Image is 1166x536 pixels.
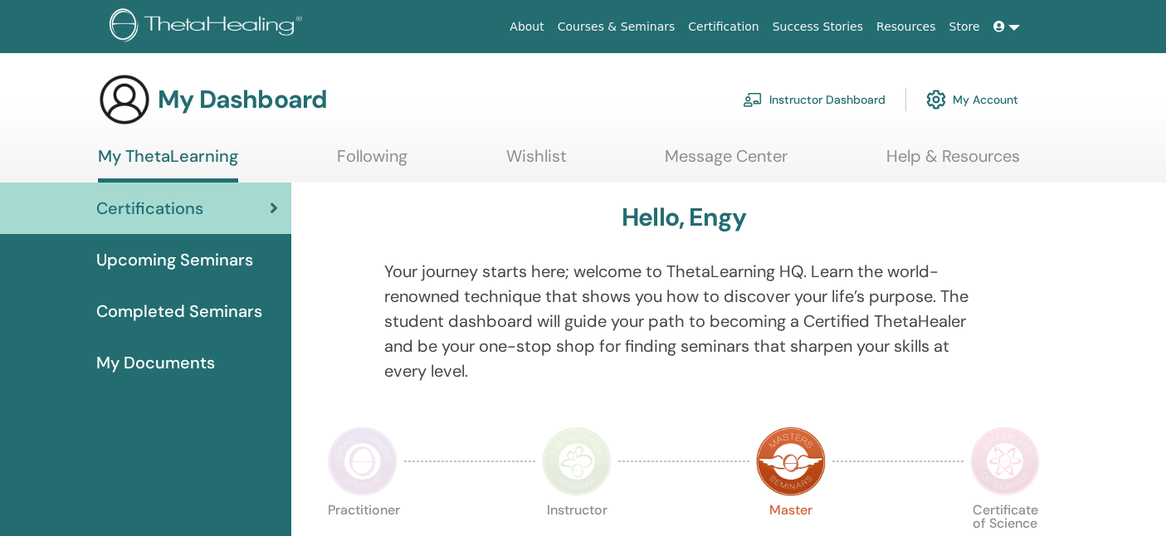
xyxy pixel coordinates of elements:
[542,426,612,496] img: Instructor
[870,12,943,42] a: Resources
[158,85,327,115] h3: My Dashboard
[665,146,788,178] a: Message Center
[96,196,203,221] span: Certifications
[943,12,987,42] a: Store
[551,12,682,42] a: Courses & Seminars
[743,81,885,118] a: Instructor Dashboard
[926,85,946,114] img: cog.svg
[756,426,826,496] img: Master
[506,146,567,178] a: Wishlist
[743,92,763,107] img: chalkboard-teacher.svg
[503,12,550,42] a: About
[98,146,238,183] a: My ThetaLearning
[622,202,746,232] h3: Hello, Engy
[886,146,1020,178] a: Help & Resources
[96,299,262,324] span: Completed Seminars
[110,8,308,46] img: logo.png
[98,73,151,126] img: generic-user-icon.jpg
[681,12,765,42] a: Certification
[328,426,398,496] img: Practitioner
[337,146,407,178] a: Following
[926,81,1018,118] a: My Account
[970,426,1040,496] img: Certificate of Science
[96,247,253,272] span: Upcoming Seminars
[766,12,870,42] a: Success Stories
[96,350,215,375] span: My Documents
[384,259,984,383] p: Your journey starts here; welcome to ThetaLearning HQ. Learn the world-renowned technique that sh...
